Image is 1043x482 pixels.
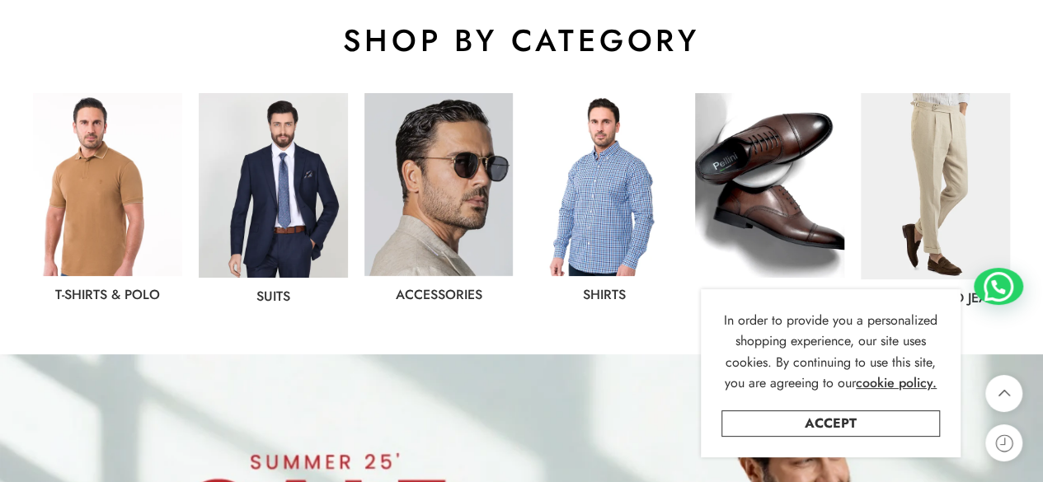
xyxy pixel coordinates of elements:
[724,311,937,393] span: In order to provide you a personalized shopping experience, our site uses cookies. By continuing ...
[396,285,482,304] a: Accessories
[55,285,160,304] a: T-Shirts & Polo
[856,372,937,394] a: cookie policy.
[721,410,940,437] a: Accept
[749,287,792,306] a: shoes
[583,285,626,304] a: Shirts
[256,287,290,306] a: Suits
[33,21,1010,60] h2: shop by category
